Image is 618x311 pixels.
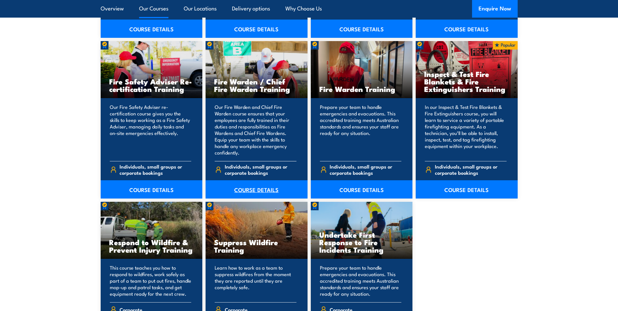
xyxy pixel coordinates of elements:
a: COURSE DETAILS [416,180,518,199]
h3: Fire Warden Training [319,85,404,93]
p: Learn how to work as a team to suppress wildfires from the moment they are reported until they ar... [215,264,296,297]
a: COURSE DETAILS [101,20,203,38]
h3: Suppress Wildfire Training [214,238,299,253]
a: COURSE DETAILS [416,20,518,38]
h3: Fire Warden / Chief Fire Warden Training [214,78,299,93]
p: Prepare your team to handle emergencies and evacuations. This accredited training meets Australia... [320,264,402,297]
a: COURSE DETAILS [311,180,413,199]
p: Prepare your team to handle emergencies and evacuations. This accredited training meets Australia... [320,104,402,156]
h3: Respond to Wildfire & Prevent Injury Training [109,238,194,253]
h3: Fire Safety Adviser Re-certification Training [109,78,194,93]
a: COURSE DETAILS [101,180,203,199]
h3: Undertake First Response to Fire Incidents Training [319,231,404,253]
span: Individuals, small groups or corporate bookings [435,163,507,176]
span: Individuals, small groups or corporate bookings [225,163,296,176]
a: COURSE DETAILS [311,20,413,38]
p: In our Inspect & Test Fire Blankets & Fire Extinguishers course, you will learn to service a vari... [425,104,507,156]
a: COURSE DETAILS [206,180,308,199]
p: This course teaches you how to respond to wildfires, work safely as part of a team to put out fir... [110,264,192,297]
p: Our Fire Warden and Chief Fire Warden course ensures that your employees are fully trained in the... [215,104,296,156]
span: Individuals, small groups or corporate bookings [120,163,191,176]
a: COURSE DETAILS [206,20,308,38]
span: Individuals, small groups or corporate bookings [330,163,401,176]
h3: Inspect & Test Fire Blankets & Fire Extinguishers Training [424,70,509,93]
p: Our Fire Safety Adviser re-certification course gives you the skills to keep working as a Fire Sa... [110,104,192,156]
